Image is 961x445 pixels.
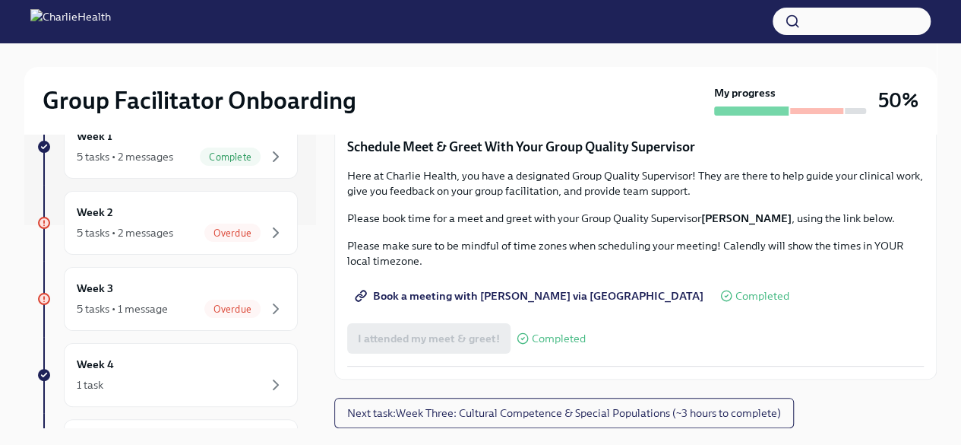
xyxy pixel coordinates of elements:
[77,225,173,240] div: 5 tasks • 2 messages
[358,288,703,304] span: Book a meeting with [PERSON_NAME] via [GEOGRAPHIC_DATA]
[735,291,789,302] span: Completed
[532,333,586,345] span: Completed
[77,280,113,297] h6: Week 3
[36,343,298,407] a: Week 41 task
[77,128,112,145] h6: Week 1
[36,267,298,331] a: Week 35 tasks • 1 messageOverdue
[347,211,924,226] p: Please book time for a meet and greet with your Group Quality Supervisor , using the link below.
[347,168,924,199] p: Here at Charlie Health, you have a designated Group Quality Supervisor! They are there to help gu...
[77,301,168,316] div: 5 tasks • 1 message
[347,138,924,156] p: Schedule Meet & Greet With Your Group Quality Supervisor
[30,9,111,33] img: CharlieHealth
[77,149,173,164] div: 5 tasks • 2 messages
[77,356,114,373] h6: Week 4
[36,191,298,255] a: Week 25 tasks • 2 messagesOverdue
[77,377,103,393] div: 1 task
[714,85,776,100] strong: My progress
[701,211,792,225] strong: [PERSON_NAME]
[878,87,918,114] h3: 50%
[347,281,714,311] a: Book a meeting with [PERSON_NAME] via [GEOGRAPHIC_DATA]
[204,227,261,239] span: Overdue
[36,115,298,179] a: Week 15 tasks • 2 messagesComplete
[347,238,924,269] p: Please make sure to be mindful of time zones when scheduling your meeting! Calendly will show the...
[204,304,261,315] span: Overdue
[347,405,781,421] span: Next task : Week Three: Cultural Competence & Special Populations (~3 hours to complete)
[77,204,113,221] h6: Week 2
[334,398,794,428] button: Next task:Week Three: Cultural Competence & Special Populations (~3 hours to complete)
[43,85,356,116] h2: Group Facilitator Onboarding
[200,151,261,163] span: Complete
